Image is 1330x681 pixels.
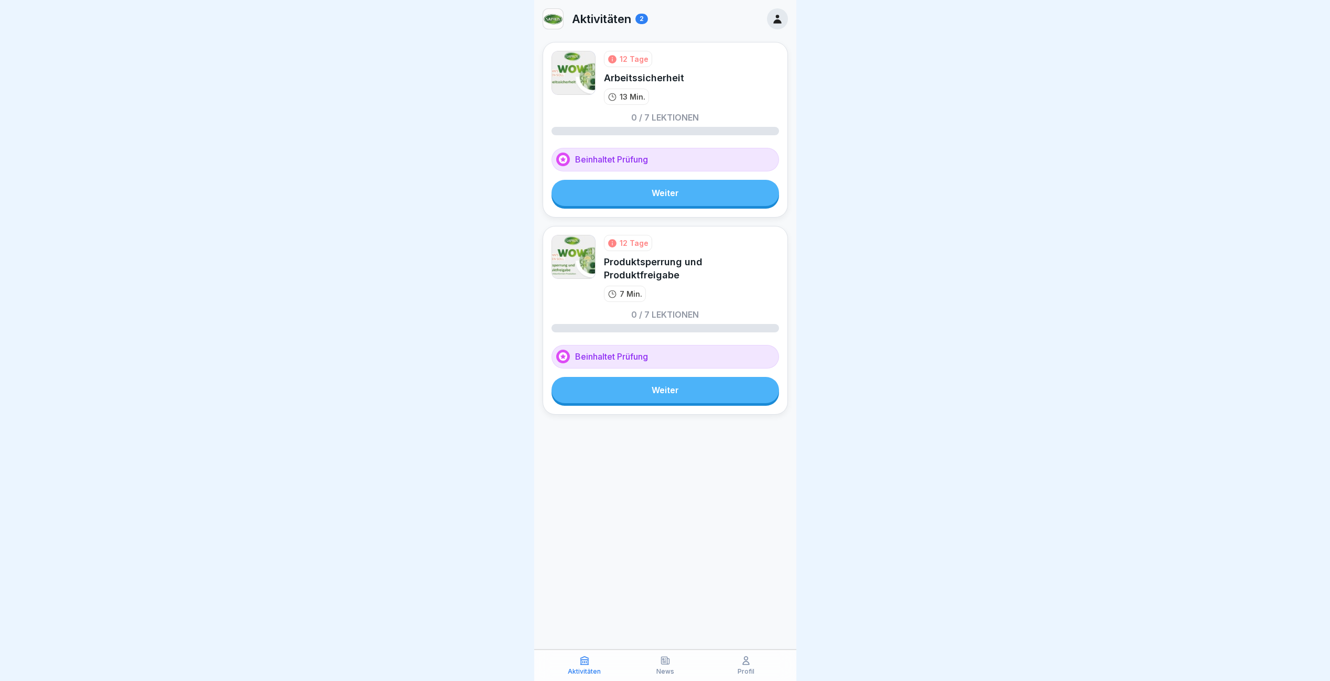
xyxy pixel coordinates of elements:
[552,51,596,95] img: lznwvr82wpecqkh5vfti2rdl.png
[604,71,684,84] div: Arbeitssicherheit
[656,668,674,675] p: News
[620,237,648,248] div: 12 Tage
[631,113,699,122] p: 0 / 7 Lektionen
[631,310,699,319] p: 0 / 7 Lektionen
[552,148,779,171] div: Beinhaltet Prüfung
[552,345,779,369] div: Beinhaltet Prüfung
[635,14,648,24] div: 2
[738,668,754,675] p: Profil
[572,12,631,26] p: Aktivitäten
[552,180,779,206] a: Weiter
[568,668,601,675] p: Aktivitäten
[620,288,642,299] p: 7 Min.
[620,53,648,64] div: 12 Tage
[552,377,779,403] a: Weiter
[552,235,596,279] img: nsug32weuhwny3h3vgqz1wz8.png
[543,9,563,29] img: kf7i1i887rzam0di2wc6oekd.png
[604,255,779,282] div: Produktsperrung und Produktfreigabe
[620,91,645,102] p: 13 Min.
